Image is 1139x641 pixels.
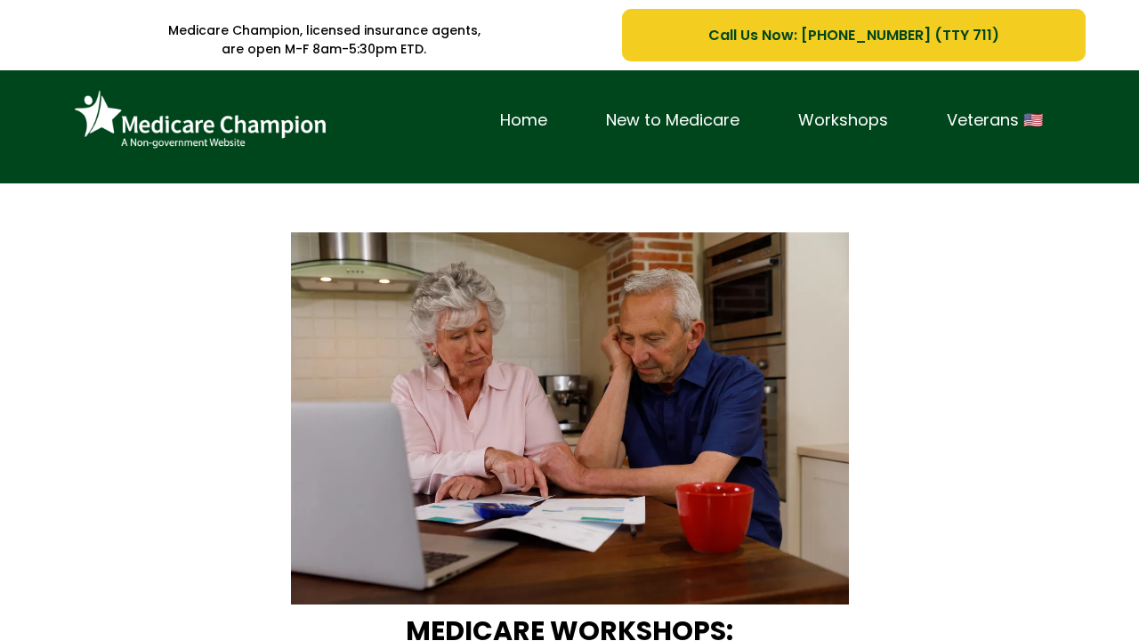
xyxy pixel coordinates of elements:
p: Medicare Champion, licensed insurance agents, [53,21,595,40]
a: Workshops [769,107,917,134]
img: Brand Logo [67,84,334,157]
a: Veterans 🇺🇸 [917,107,1072,134]
a: Call Us Now: 1-833-823-1990 (TTY 711) [622,9,1086,61]
p: are open M-F 8am-5:30pm ETD. [53,40,595,59]
a: Home [471,107,577,134]
a: New to Medicare [577,107,769,134]
span: Call Us Now: [PHONE_NUMBER] (TTY 711) [708,24,999,46]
